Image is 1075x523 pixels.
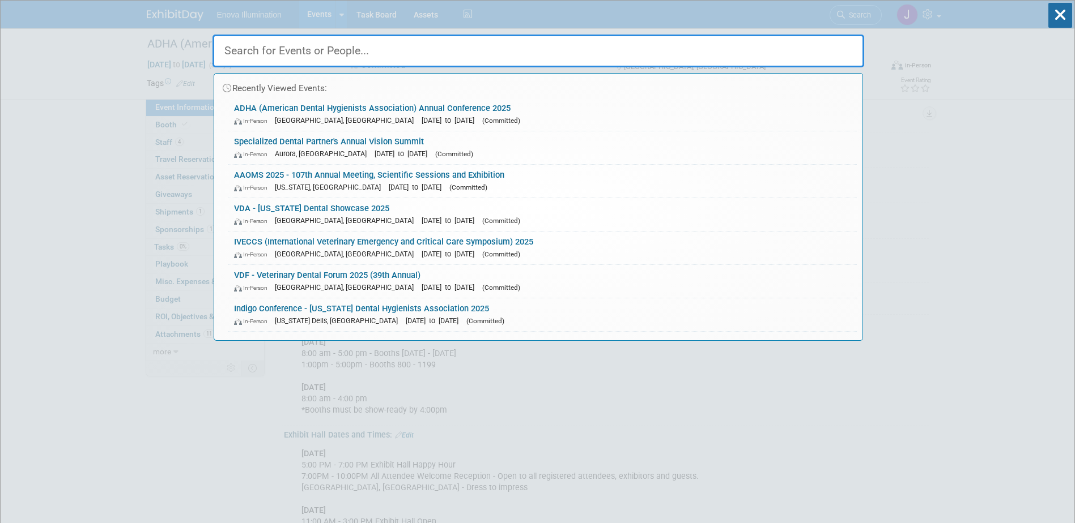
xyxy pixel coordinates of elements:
span: In-Person [234,117,273,125]
a: Indigo Conference - [US_STATE] Dental Hygienists Association 2025 In-Person [US_STATE] Dells, [GE... [228,298,857,331]
span: [GEOGRAPHIC_DATA], [GEOGRAPHIC_DATA] [275,116,419,125]
span: [GEOGRAPHIC_DATA], [GEOGRAPHIC_DATA] [275,216,419,225]
span: [DATE] to [DATE] [389,183,447,191]
span: [DATE] to [DATE] [406,316,464,325]
span: (Committed) [449,183,487,191]
a: VDF - Veterinary Dental Forum 2025 (39th Annual) In-Person [GEOGRAPHIC_DATA], [GEOGRAPHIC_DATA] [... [228,265,857,298]
span: Aurora, [GEOGRAPHIC_DATA] [275,149,372,158]
a: ADHA (American Dental Hygienists Association) Annual Conference 2025 In-Person [GEOGRAPHIC_DATA],... [228,98,857,131]
span: In-Person [234,284,273,291]
span: (Committed) [435,150,473,158]
span: (Committed) [466,317,504,325]
span: In-Person [234,184,273,191]
span: In-Person [234,217,273,225]
span: In-Person [234,318,273,325]
span: (Committed) [482,117,520,125]
span: (Committed) [482,217,520,225]
span: In-Person [234,251,273,258]
a: VDA - [US_STATE] Dental Showcase 2025 In-Person [GEOGRAPHIC_DATA], [GEOGRAPHIC_DATA] [DATE] to [D... [228,198,857,231]
span: [DATE] to [DATE] [422,250,480,258]
span: [DATE] to [DATE] [422,283,480,291]
span: (Committed) [482,284,520,291]
a: IVECCS (International Veterinary Emergency and Critical Care Symposium) 2025 In-Person [GEOGRAPHI... [228,232,857,264]
a: AAOMS 2025 - 107th Annual Meeting, Scientific Sessions and Exhibition In-Person [US_STATE], [GEOG... [228,165,857,198]
a: Specialized Dental Partner's Annual Vision Summit In-Person Aurora, [GEOGRAPHIC_DATA] [DATE] to [... [228,131,857,164]
span: [DATE] to [DATE] [422,116,480,125]
span: [US_STATE] Dells, [GEOGRAPHIC_DATA] [275,316,403,325]
span: [GEOGRAPHIC_DATA], [GEOGRAPHIC_DATA] [275,283,419,291]
span: [GEOGRAPHIC_DATA], [GEOGRAPHIC_DATA] [275,250,419,258]
div: Recently Viewed Events: [220,74,857,98]
span: [DATE] to [DATE] [422,216,480,225]
input: Search for Events or People... [213,35,864,67]
span: [DATE] to [DATE] [375,149,433,158]
span: In-Person [234,151,273,158]
span: (Committed) [482,250,520,258]
span: [US_STATE], [GEOGRAPHIC_DATA] [275,183,386,191]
